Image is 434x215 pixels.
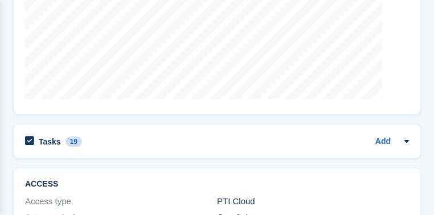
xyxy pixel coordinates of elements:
[25,195,217,208] div: Access type
[375,135,391,148] a: Add
[25,180,409,189] h2: ACCESS
[39,137,61,147] h2: Tasks
[217,195,409,208] div: PTI Cloud
[65,137,82,147] div: 19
